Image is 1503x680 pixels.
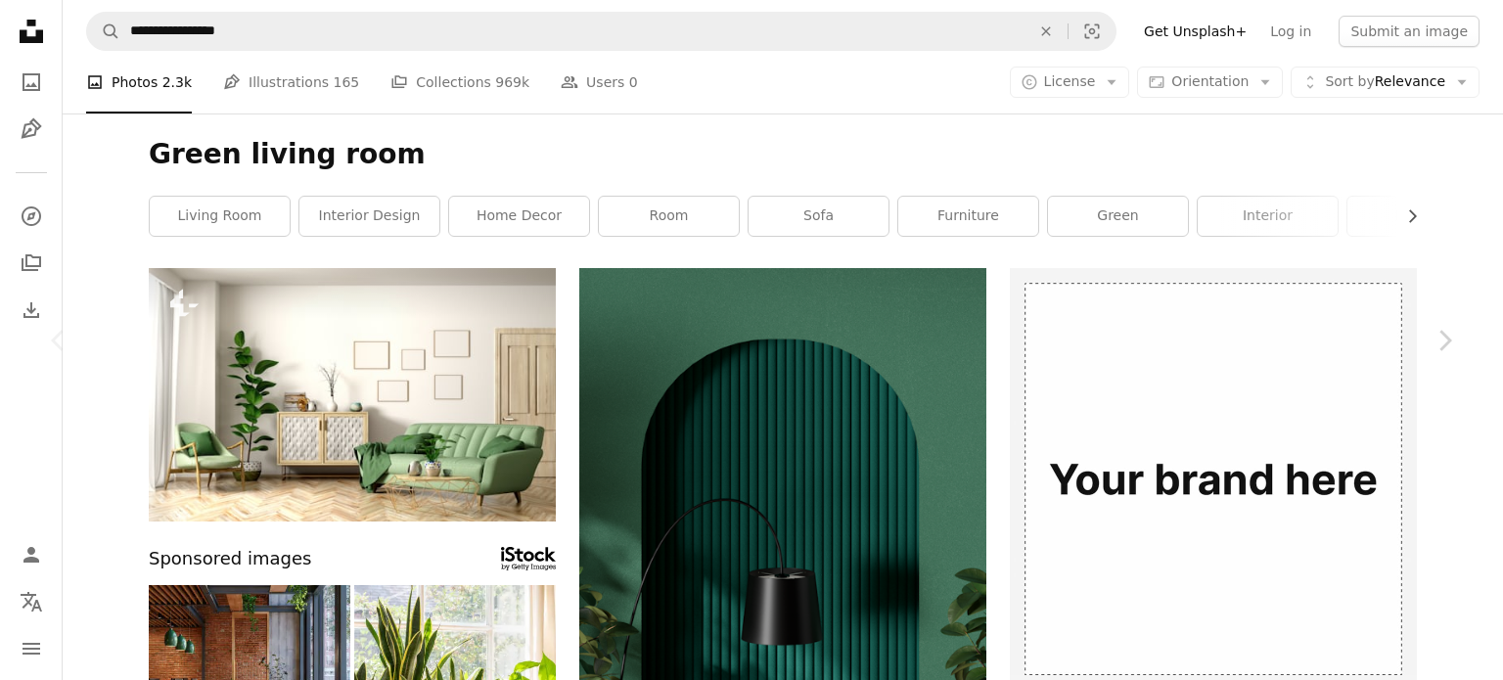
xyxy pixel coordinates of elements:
a: Users 0 [561,51,638,113]
a: room [599,197,739,236]
a: Modern interior of living room with green sofa and armchair, wooden door and cabinet, home design... [149,385,556,403]
a: sofa [749,197,888,236]
img: Modern interior of living room with green sofa and armchair, wooden door and cabinet, home design... [149,268,556,521]
button: Clear [1025,13,1068,50]
button: Menu [12,629,51,668]
img: file-1635990775102-c9800842e1cdimage [1010,268,1417,675]
a: Collections [12,244,51,283]
a: living room [150,197,290,236]
button: License [1010,67,1130,98]
span: 0 [629,71,638,93]
span: 165 [334,71,360,93]
span: 969k [495,71,529,93]
form: Find visuals sitewide [86,12,1116,51]
span: Orientation [1171,73,1249,89]
button: Submit an image [1339,16,1480,47]
button: Visual search [1069,13,1116,50]
a: Collections 969k [390,51,529,113]
a: Photos [12,63,51,102]
button: Language [12,582,51,621]
a: home decor [449,197,589,236]
a: interior [1198,197,1338,236]
a: a living room with green walls and a yellow couch [579,620,986,638]
a: Log in / Sign up [12,535,51,574]
a: Next [1386,247,1503,434]
button: Orientation [1137,67,1283,98]
span: License [1044,73,1096,89]
a: interior design [299,197,439,236]
a: furniture [898,197,1038,236]
a: Explore [12,197,51,236]
span: Sort by [1325,73,1374,89]
span: Relevance [1325,72,1445,92]
a: green [1048,197,1188,236]
button: Search Unsplash [87,13,120,50]
button: scroll list to the right [1394,197,1417,236]
span: Sponsored images [149,545,311,573]
h1: Green living room [149,137,1417,172]
a: Illustrations 165 [223,51,359,113]
a: Get Unsplash+ [1132,16,1258,47]
a: Illustrations [12,110,51,149]
a: indoor [1347,197,1487,236]
button: Sort byRelevance [1291,67,1480,98]
a: Log in [1258,16,1323,47]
